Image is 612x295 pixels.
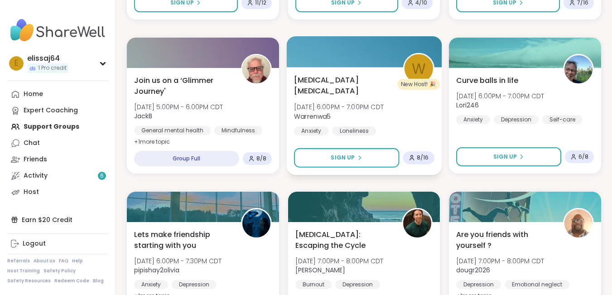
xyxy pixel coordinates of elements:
[505,280,569,289] div: Emotional neglect
[7,102,108,119] a: Expert Coaching
[456,229,553,251] span: Are you friends with yourself ?
[294,74,393,97] span: [MEDICAL_DATA] [MEDICAL_DATA]
[7,168,108,184] a: Activity6
[24,188,39,197] div: Host
[456,280,501,289] div: Depression
[456,75,518,86] span: Curve balls in life
[134,280,168,289] div: Anxiety
[7,212,108,228] div: Earn $20 Credit
[411,58,425,79] span: W
[134,266,179,275] b: pipishay2olivia
[332,126,376,135] div: Loneliness
[38,64,67,72] span: 1 Pro credit
[295,266,345,275] b: [PERSON_NAME]
[23,239,46,248] div: Logout
[564,209,593,237] img: dougr2026
[7,184,108,200] a: Host
[335,280,380,289] div: Depression
[24,155,47,164] div: Friends
[134,102,223,111] span: [DATE] 5:00PM - 6:00PM CDT
[295,256,383,266] span: [DATE] 7:00PM - 8:00PM CDT
[214,126,262,135] div: Mindfulness
[564,55,593,83] img: Lori246
[494,115,539,124] div: Depression
[7,258,30,264] a: Referrals
[7,236,108,252] a: Logout
[24,106,78,115] div: Expert Coaching
[456,92,544,101] span: [DATE] 6:00PM - 7:00PM CDT
[54,278,89,284] a: Redeem Code
[7,278,51,284] a: Safety Resources
[7,15,108,46] img: ShareWell Nav Logo
[242,209,270,237] img: pipishay2olivia
[100,172,104,180] span: 6
[134,151,239,166] div: Group Full
[34,258,55,264] a: About Us
[72,258,83,264] a: Help
[294,148,399,168] button: Sign Up
[294,126,329,135] div: Anxiety
[294,111,331,121] b: Warrenwa5
[24,90,43,99] div: Home
[456,147,561,166] button: Sign Up
[256,155,266,162] span: 8 / 8
[134,256,222,266] span: [DATE] 6:00PM - 7:30PM CDT
[7,86,108,102] a: Home
[7,135,108,151] a: Chat
[7,268,40,274] a: Host Training
[295,229,392,251] span: [MEDICAL_DATA]: Escaping the Cycle
[134,111,152,121] b: JackB
[403,209,431,237] img: Mike
[7,151,108,168] a: Friends
[134,229,231,251] span: Lets make friendship starting with you
[59,258,68,264] a: FAQ
[14,58,18,69] span: e
[43,268,76,274] a: Safety Policy
[134,75,231,97] span: Join us on a ‘Glimmer Journey'
[542,115,583,124] div: Self-care
[493,153,517,161] span: Sign Up
[578,153,588,160] span: 6 / 8
[93,278,104,284] a: Blog
[172,280,217,289] div: Depression
[27,53,68,63] div: elissaj64
[456,266,490,275] b: dougr2026
[456,101,479,110] b: Lori246
[417,154,429,161] span: 8 / 16
[24,171,48,180] div: Activity
[24,139,40,148] div: Chat
[331,154,355,162] span: Sign Up
[242,55,270,83] img: JackB
[456,115,490,124] div: Anxiety
[134,126,211,135] div: General mental health
[295,280,332,289] div: Burnout
[397,79,440,90] div: New Host! 🎉
[456,256,544,266] span: [DATE] 7:00PM - 8:00PM CDT
[294,102,384,111] span: [DATE] 6:00PM - 7:00PM CDT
